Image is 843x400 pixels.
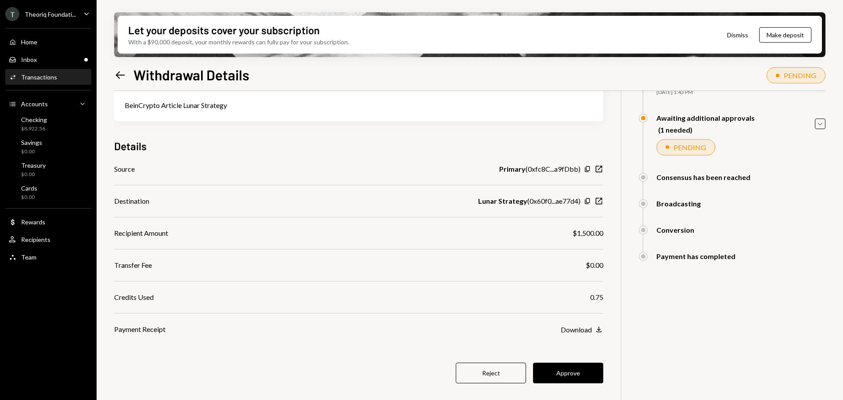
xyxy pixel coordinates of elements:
h3: Details [114,139,147,153]
div: Transfer Fee [114,260,152,270]
a: Cards$0.00 [5,182,91,203]
div: PENDING [784,71,816,79]
a: Recipients [5,231,91,247]
div: Payment has completed [656,252,735,260]
a: Inbox [5,51,91,67]
div: Recipients [21,236,50,243]
div: Theoriq Foundati... [25,11,76,18]
button: Download [561,325,603,335]
a: Accounts [5,96,91,112]
div: Conversion [656,226,694,234]
a: Treasury$0.00 [5,159,91,180]
div: Payment Receipt [114,324,166,335]
button: Reject [456,363,526,383]
div: Rewards [21,218,45,226]
div: $0.00 [21,148,42,155]
div: Team [21,253,36,261]
div: (1 needed) [658,126,755,134]
div: T [5,7,19,21]
div: ( 0xfc8C...a9fDbb ) [499,164,580,174]
a: Checking$8,922.56 [5,113,91,134]
div: ( 0x60f0...ae77d4 ) [478,196,580,206]
b: Primary [499,164,526,174]
a: Team [5,249,91,265]
a: Rewards [5,214,91,230]
button: Make deposit [759,27,811,43]
b: Lunar Strategy [478,196,527,206]
div: $1,500.00 [573,228,603,238]
div: Awaiting additional approvals [656,114,755,122]
div: BeinCrypto Article Lunar Strategy [125,100,593,111]
h1: Withdrawal Details [133,66,249,83]
div: Treasury [21,162,46,169]
div: 0.75 [590,292,603,303]
div: Destination [114,196,149,206]
a: Home [5,34,91,50]
button: Approve [533,363,603,383]
div: With a $90,000 deposit, your monthly rewards can fully pay for your subscription. [128,37,349,47]
div: Broadcasting [656,199,701,208]
div: $0.00 [21,194,37,201]
div: Let your deposits cover your subscription [128,23,320,37]
div: Savings [21,139,42,146]
a: Transactions [5,69,91,85]
button: Dismiss [716,25,759,45]
div: $8,922.56 [21,125,47,133]
div: Download [561,325,592,334]
div: Recipient Amount [114,228,168,238]
div: Home [21,38,37,46]
div: Consensus has been reached [656,173,750,181]
div: Credits Used [114,292,154,303]
div: Checking [21,116,47,123]
div: $0.00 [21,171,46,178]
div: Inbox [21,56,37,63]
div: Transactions [21,73,57,81]
div: [DATE] 1:43 PM [656,89,825,96]
div: PENDING [674,143,706,151]
div: Accounts [21,100,48,108]
div: $0.00 [586,260,603,270]
div: Cards [21,184,37,192]
div: Source [114,164,135,174]
a: Savings$0.00 [5,136,91,157]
